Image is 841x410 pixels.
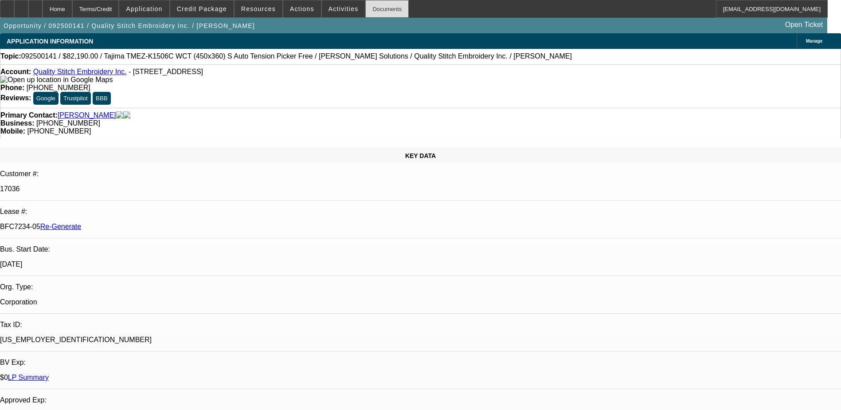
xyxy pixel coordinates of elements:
[0,84,24,91] strong: Phone:
[0,111,58,119] strong: Primary Contact:
[123,111,130,119] img: linkedin-icon.png
[0,119,34,127] strong: Business:
[126,5,162,12] span: Application
[290,5,314,12] span: Actions
[33,68,127,75] a: Quality Stitch Embroidery Inc.
[129,68,203,75] span: - [STREET_ADDRESS]
[806,39,822,43] span: Manage
[329,5,359,12] span: Activities
[0,52,21,60] strong: Topic:
[177,5,227,12] span: Credit Package
[60,92,90,105] button: Trustpilot
[0,68,31,75] strong: Account:
[40,223,82,230] a: Re-Generate
[8,374,49,381] a: LP Summary
[782,17,826,32] a: Open Ticket
[283,0,321,17] button: Actions
[93,92,111,105] button: BBB
[405,152,436,159] span: KEY DATA
[27,84,90,91] span: [PHONE_NUMBER]
[0,76,113,83] a: View Google Maps
[170,0,234,17] button: Credit Package
[33,92,59,105] button: Google
[322,0,365,17] button: Activities
[116,111,123,119] img: facebook-icon.png
[0,127,25,135] strong: Mobile:
[0,76,113,84] img: Open up location in Google Maps
[58,111,116,119] a: [PERSON_NAME]
[119,0,169,17] button: Application
[27,127,91,135] span: [PHONE_NUMBER]
[36,119,100,127] span: [PHONE_NUMBER]
[235,0,282,17] button: Resources
[241,5,276,12] span: Resources
[4,22,255,29] span: Opportunity / 092500141 / Quality Stitch Embroidery Inc. / [PERSON_NAME]
[7,38,93,45] span: APPLICATION INFORMATION
[0,94,31,102] strong: Reviews:
[21,52,572,60] span: 092500141 / $82,190.00 / Tajima TMEZ-K1506C WCT (450x360) S Auto Tension Picker Free / [PERSON_NA...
